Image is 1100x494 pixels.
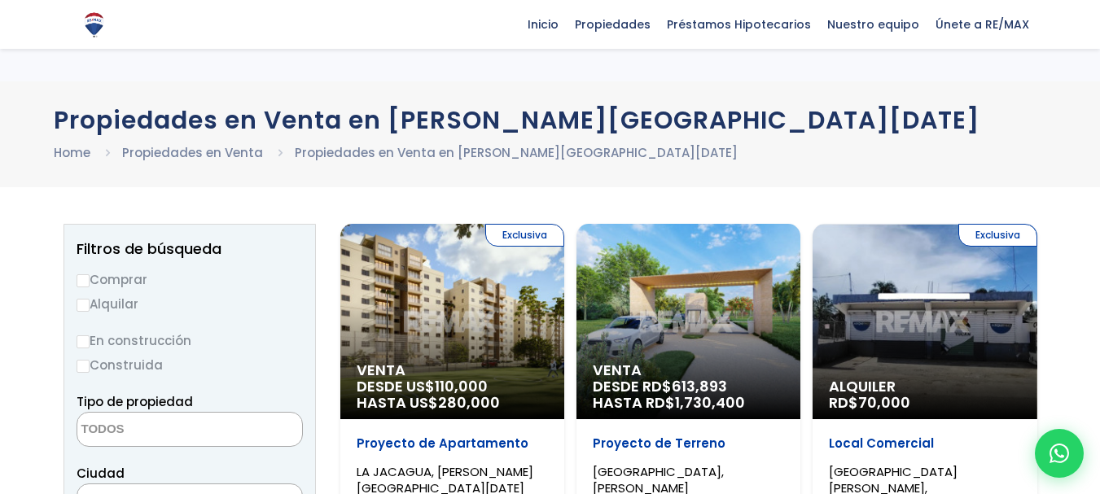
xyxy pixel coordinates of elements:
span: Nuestro equipo [819,12,927,37]
span: Exclusiva [485,224,564,247]
a: Propiedades en Venta [122,144,263,161]
span: Tipo de propiedad [77,393,193,410]
span: Únete a RE/MAX [927,12,1037,37]
span: 70,000 [858,392,910,413]
input: Construida [77,360,90,373]
p: Proyecto de Apartamento [357,435,548,452]
p: Proyecto de Terreno [593,435,784,452]
span: RD$ [829,392,910,413]
span: Préstamos Hipotecarios [659,12,819,37]
img: Logo de REMAX [80,11,108,39]
span: 280,000 [438,392,500,413]
span: Inicio [519,12,567,37]
textarea: Search [77,413,235,448]
span: Ciudad [77,465,125,482]
label: Comprar [77,269,303,290]
input: En construcción [77,335,90,348]
span: 613,893 [672,376,727,396]
a: Home [54,144,90,161]
span: 1,730,400 [675,392,745,413]
span: HASTA US$ [357,395,548,411]
input: Comprar [77,274,90,287]
h1: Propiedades en Venta en [PERSON_NAME][GEOGRAPHIC_DATA][DATE] [54,106,1047,134]
span: Propiedades [567,12,659,37]
li: Propiedades en Venta en [PERSON_NAME][GEOGRAPHIC_DATA][DATE] [295,142,738,163]
span: Venta [357,362,548,378]
span: DESDE RD$ [593,378,784,411]
span: Alquiler [829,378,1020,395]
label: En construcción [77,330,303,351]
label: Alquilar [77,294,303,314]
span: Venta [593,362,784,378]
span: DESDE US$ [357,378,548,411]
label: Construida [77,355,303,375]
input: Alquilar [77,299,90,312]
span: 110,000 [435,376,488,396]
span: HASTA RD$ [593,395,784,411]
p: Local Comercial [829,435,1020,452]
span: Exclusiva [958,224,1037,247]
h2: Filtros de búsqueda [77,241,303,257]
